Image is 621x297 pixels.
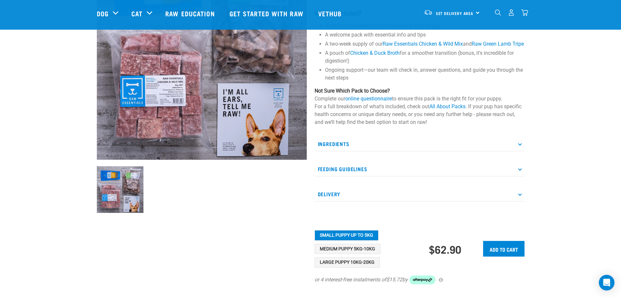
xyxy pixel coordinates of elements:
[315,257,380,268] button: Large Puppy 10kg-20kg
[315,137,525,151] p: Ingredients
[508,9,515,16] img: user.png
[325,66,525,82] li: Ongoing support—our team will check in, answer questions, and guide you through the next steps
[345,96,392,102] a: online questionnaire
[472,41,524,47] a: Raw Green Lamb Tripe
[383,41,463,47] a: Raw Essentials Chicken & Wild Mix
[436,12,474,14] span: Set Delivery Area
[424,9,433,15] img: van-moving.png
[315,230,378,241] button: Small Puppy up to 5kg
[495,9,501,16] img: home-icon-1@2x.png
[325,40,525,48] li: A two-week supply of our and
[521,9,528,16] img: home-icon@2x.png
[312,0,350,26] a: Vethub
[315,275,525,285] div: or 4 interest-free instalments of by
[325,49,525,65] li: A pouch of for a smoother transition (bonus, it's incredible for digestion!)
[315,244,380,254] button: Medium Puppy 5kg-10kg
[429,243,461,255] div: $62.90
[315,87,525,126] p: Complete our to ensure this pack is the right fit for your puppy. For a full breakdown of what's ...
[159,0,223,26] a: Raw Education
[325,31,525,39] li: A welcome pack with essential info and tips
[350,50,400,56] a: Chicken & Duck Broth
[315,88,390,94] strong: Not Sure Which Pack to Choose?
[429,103,466,110] a: All About Packs
[483,241,525,257] input: Add to cart
[315,162,525,176] p: Feeding Guidelines
[315,187,525,201] p: Delivery
[223,0,312,26] a: Get started with Raw
[131,8,142,18] a: Cat
[97,166,143,213] img: NPS Puppy Update
[386,276,402,284] span: $15.72
[599,275,614,290] div: Open Intercom Messenger
[409,275,436,285] img: Afterpay
[97,8,109,18] a: Dog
